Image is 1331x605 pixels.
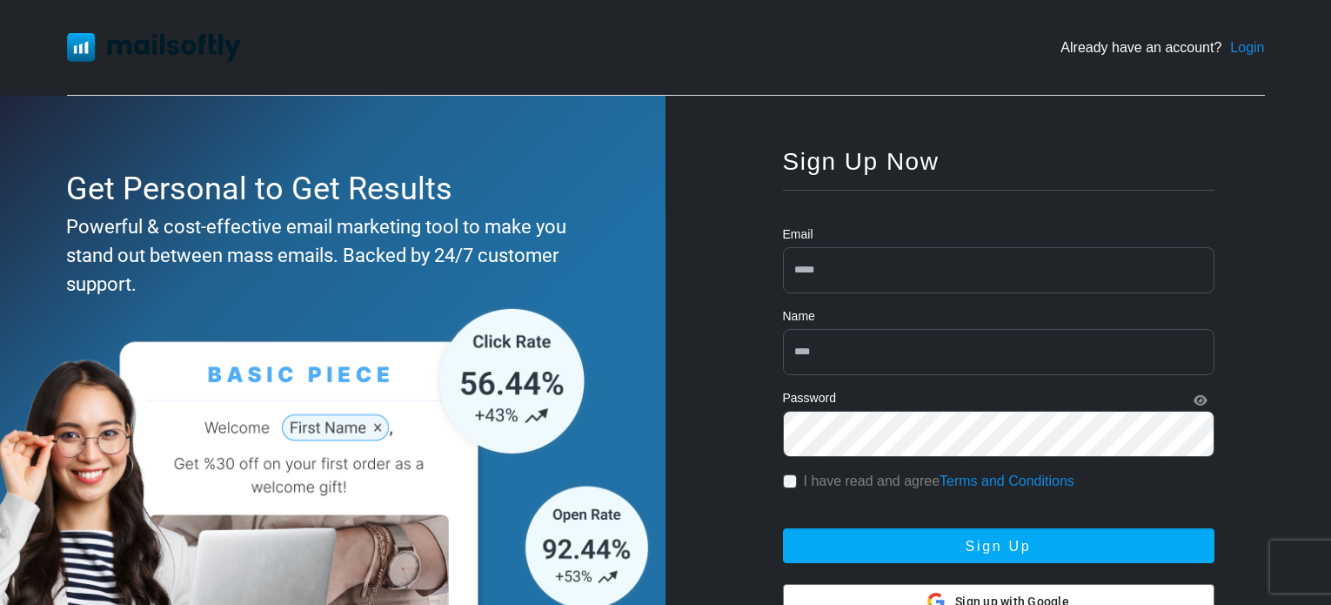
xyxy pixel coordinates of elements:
[1194,394,1207,407] i: Show Password
[940,474,1074,488] a: Terms and Conditions
[783,389,836,407] label: Password
[1060,37,1264,58] div: Already have an account?
[804,471,1074,492] label: I have read and agree
[783,148,940,175] span: Sign Up Now
[783,225,813,244] label: Email
[783,307,815,326] label: Name
[67,33,241,61] img: Mailsoftly
[66,165,592,212] div: Get Personal to Get Results
[1230,37,1264,58] a: Login
[66,212,592,299] div: Powerful & cost-effective email marketing tool to make you stand out between mass emails. Backed ...
[783,528,1214,563] button: Sign Up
